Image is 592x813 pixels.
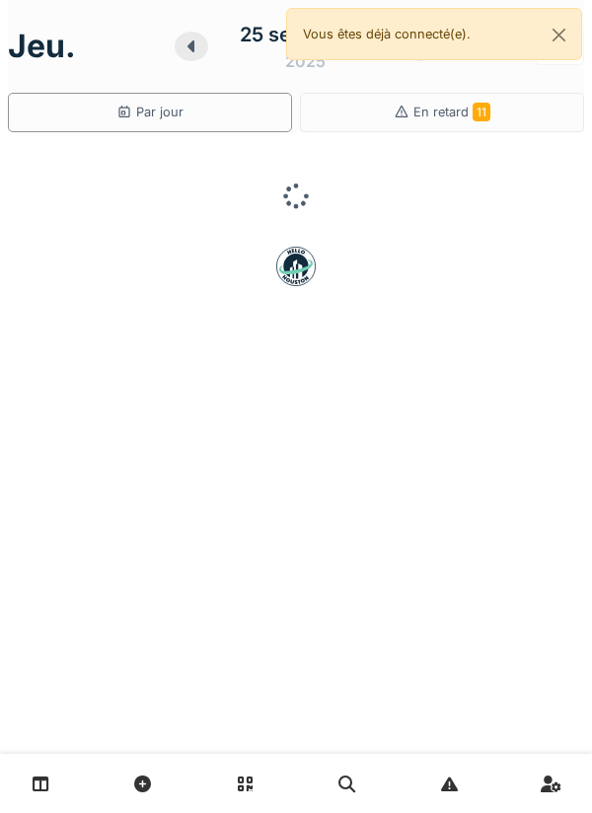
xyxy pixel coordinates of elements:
[285,49,326,73] div: 2025
[413,105,490,119] span: En retard
[116,103,184,121] div: Par jour
[473,103,490,121] span: 11
[240,20,371,49] div: 25 septembre
[537,9,581,61] button: Close
[8,28,76,65] h1: jeu.
[276,247,316,286] img: badge-BVDL4wpA.svg
[286,8,582,60] div: Vous êtes déjà connecté(e).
